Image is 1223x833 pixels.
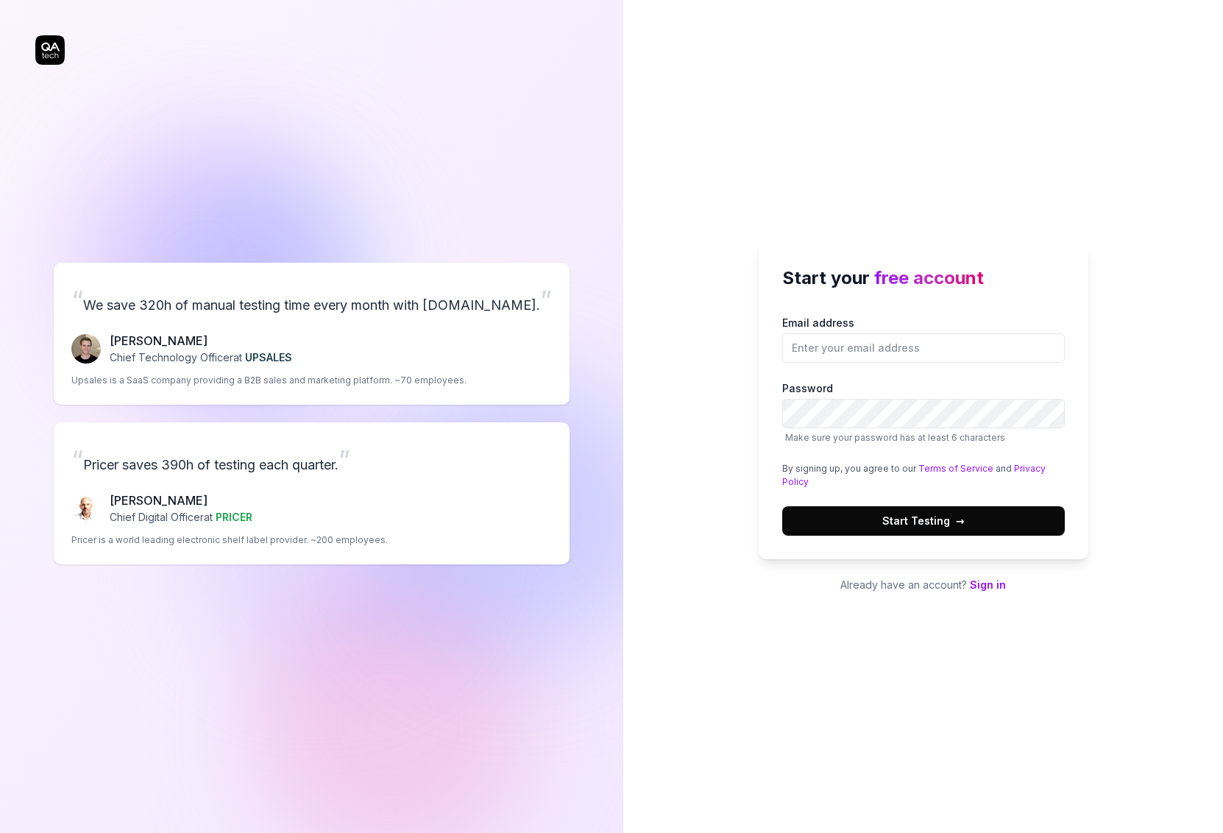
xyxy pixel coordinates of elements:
[782,380,1065,444] label: Password
[759,577,1088,592] p: Already have an account?
[782,463,1046,487] a: Privacy Policy
[110,350,292,365] p: Chief Technology Officer at
[338,444,350,476] span: ”
[110,509,252,525] p: Chief Digital Officer at
[110,492,252,509] p: [PERSON_NAME]
[54,263,570,405] a: “We save 320h of manual testing time every month with [DOMAIN_NAME].”Fredrik Seidl[PERSON_NAME]Ch...
[245,351,292,364] span: UPSALES
[71,444,83,476] span: “
[540,284,552,316] span: ”
[54,422,570,564] a: “Pricer saves 390h of testing each quarter.”Chris Chalkitis[PERSON_NAME]Chief Digital Officerat P...
[874,267,984,288] span: free account
[71,494,101,523] img: Chris Chalkitis
[71,334,101,364] img: Fredrik Seidl
[71,440,552,480] p: Pricer saves 390h of testing each quarter.
[956,513,965,528] span: →
[782,462,1065,489] div: By signing up, you agree to our and
[785,432,1005,443] span: Make sure your password has at least 6 characters
[782,265,1065,291] h2: Start your
[71,374,467,387] p: Upsales is a SaaS company providing a B2B sales and marketing platform. ~70 employees.
[918,463,993,474] a: Terms of Service
[782,399,1065,428] input: PasswordMake sure your password has at least 6 characters
[782,506,1065,536] button: Start Testing→
[970,578,1006,591] a: Sign in
[71,280,552,320] p: We save 320h of manual testing time every month with [DOMAIN_NAME].
[782,333,1065,363] input: Email address
[71,284,83,316] span: “
[782,315,1065,363] label: Email address
[71,534,388,547] p: Pricer is a world leading electronic shelf label provider. ~200 employees.
[882,513,965,528] span: Start Testing
[110,332,292,350] p: [PERSON_NAME]
[216,511,252,523] span: PRICER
